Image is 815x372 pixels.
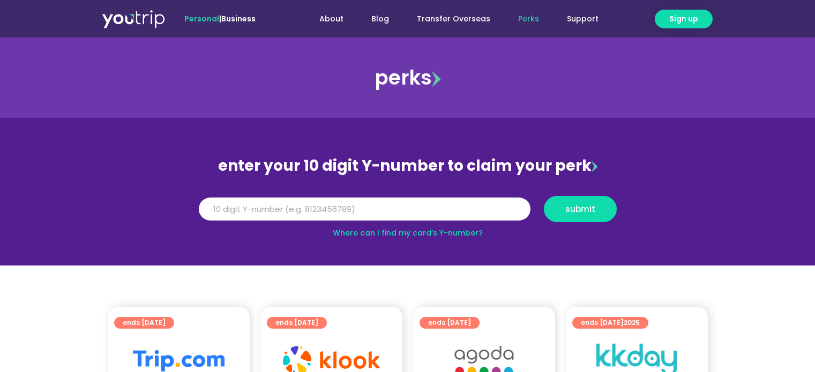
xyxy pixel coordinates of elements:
[581,317,640,329] span: ends [DATE]
[428,317,471,329] span: ends [DATE]
[420,317,480,329] a: ends [DATE]
[305,9,357,29] a: About
[285,9,612,29] nav: Menu
[669,13,698,25] span: Sign up
[184,13,256,24] span: |
[199,198,530,221] input: 10 digit Y-number (e.g. 8123456789)
[184,13,219,24] span: Personal
[572,317,648,329] a: ends [DATE]2025
[275,317,318,329] span: ends [DATE]
[655,10,713,28] a: Sign up
[193,152,622,180] div: enter your 10 digit Y-number to claim your perk
[114,317,174,329] a: ends [DATE]
[123,317,166,329] span: ends [DATE]
[565,205,595,213] span: submit
[544,196,617,222] button: submit
[221,13,256,24] a: Business
[504,9,553,29] a: Perks
[333,227,483,238] a: Where can I find my card’s Y-number?
[267,317,327,329] a: ends [DATE]
[357,9,403,29] a: Blog
[403,9,504,29] a: Transfer Overseas
[199,196,617,230] form: Y Number
[553,9,612,29] a: Support
[624,318,640,327] span: 2025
